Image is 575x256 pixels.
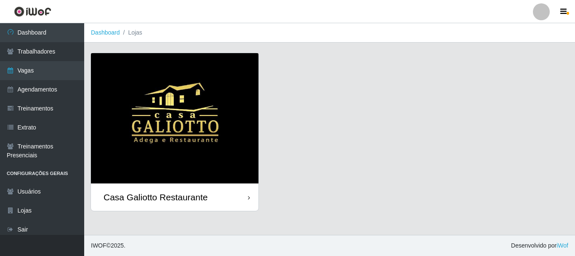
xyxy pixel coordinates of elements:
a: Casa Galiotto Restaurante [91,53,258,211]
span: Desenvolvido por [511,241,568,250]
div: Casa Galiotto Restaurante [104,192,208,202]
span: © 2025 . [91,241,125,250]
img: cardImg [91,53,258,183]
span: IWOF [91,242,106,249]
li: Lojas [120,28,142,37]
img: CoreUI Logo [14,6,51,17]
a: iWof [556,242,568,249]
a: Dashboard [91,29,120,36]
nav: breadcrumb [84,23,575,43]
